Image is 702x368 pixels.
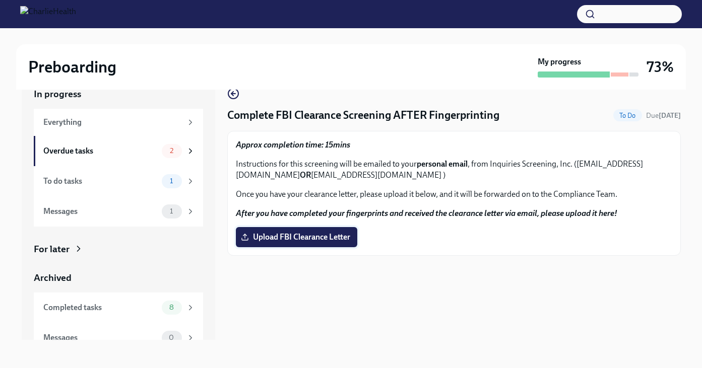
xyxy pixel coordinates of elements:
[538,56,581,67] strong: My progress
[164,177,179,185] span: 1
[28,57,116,77] h2: Preboarding
[34,196,203,227] a: Messages1
[236,227,357,247] label: Upload FBI Clearance Letter
[34,243,203,256] a: For later
[417,159,468,169] strong: personal email
[34,243,70,256] div: For later
[34,166,203,196] a: To do tasks1
[646,111,681,120] span: Due
[647,58,674,76] h3: 73%
[659,111,681,120] strong: [DATE]
[300,170,311,180] strong: OR
[43,302,158,313] div: Completed tasks
[227,108,499,123] h4: Complete FBI Clearance Screening AFTER Fingerprinting
[43,206,158,217] div: Messages
[20,6,76,22] img: CharlieHealth
[34,88,203,101] a: In progress
[43,332,158,343] div: Messages
[43,117,182,128] div: Everything
[236,159,672,181] p: Instructions for this screening will be emailed to your , from Inquiries Screening, Inc. ([EMAIL_...
[164,147,179,155] span: 2
[43,145,158,157] div: Overdue tasks
[34,292,203,323] a: Completed tasks8
[163,304,180,311] span: 8
[34,109,203,136] a: Everything
[236,208,617,218] strong: After you have completed your fingerprints and received the clearance letter via email, please up...
[34,271,203,284] a: Archived
[163,334,180,341] span: 0
[164,207,179,215] span: 1
[243,232,350,242] span: Upload FBI Clearance Letter
[646,111,681,120] span: August 21st, 2025 09:00
[34,136,203,166] a: Overdue tasks2
[236,140,350,150] strong: Approx completion time: 15mins
[613,112,642,119] span: To Do
[236,189,672,200] p: Once you have your clearance letter, please upload it below, and it will be forwarded on to the C...
[34,323,203,353] a: Messages0
[43,176,158,187] div: To do tasks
